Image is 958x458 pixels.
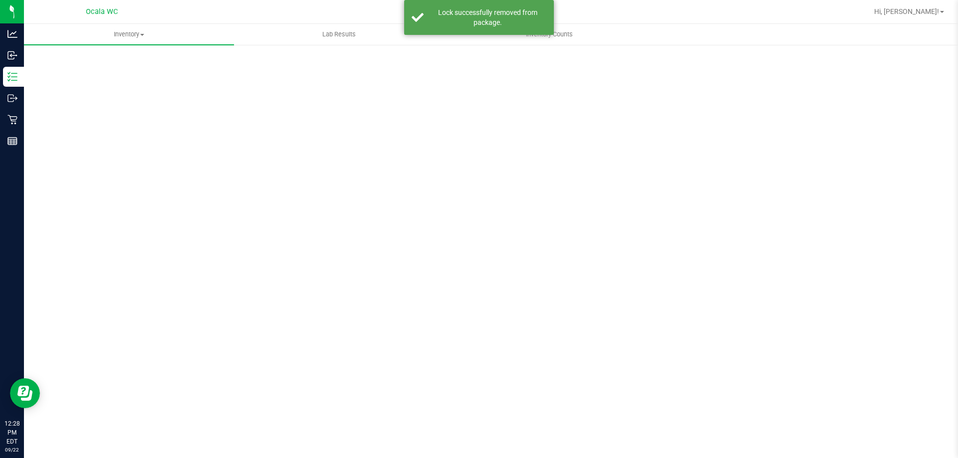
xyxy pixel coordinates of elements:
[234,24,444,45] a: Lab Results
[874,7,939,15] span: Hi, [PERSON_NAME]!
[10,378,40,408] iframe: Resource center
[4,446,19,454] p: 09/22
[7,115,17,125] inline-svg: Retail
[4,419,19,446] p: 12:28 PM EDT
[7,72,17,82] inline-svg: Inventory
[24,30,234,39] span: Inventory
[309,30,369,39] span: Lab Results
[24,24,234,45] a: Inventory
[7,29,17,39] inline-svg: Analytics
[7,50,17,60] inline-svg: Inbound
[7,93,17,103] inline-svg: Outbound
[86,7,118,16] span: Ocala WC
[429,7,546,27] div: Lock successfully removed from package.
[7,136,17,146] inline-svg: Reports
